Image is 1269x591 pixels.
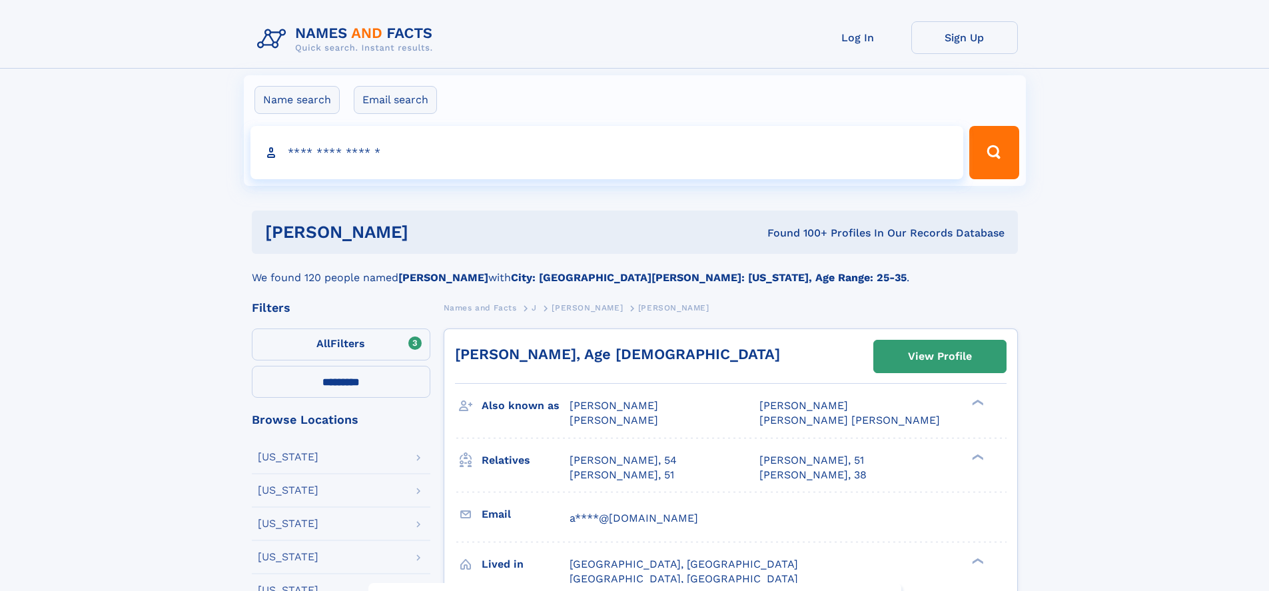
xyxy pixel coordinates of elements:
[759,399,848,412] span: [PERSON_NAME]
[532,299,537,316] a: J
[570,414,658,426] span: [PERSON_NAME]
[570,468,674,482] a: [PERSON_NAME], 51
[570,399,658,412] span: [PERSON_NAME]
[250,126,964,179] input: search input
[254,86,340,114] label: Name search
[552,303,623,312] span: [PERSON_NAME]
[265,224,588,241] h1: [PERSON_NAME]
[316,337,330,350] span: All
[354,86,437,114] label: Email search
[532,303,537,312] span: J
[482,503,570,526] h3: Email
[444,299,517,316] a: Names and Facts
[570,453,677,468] a: [PERSON_NAME], 54
[570,558,798,570] span: [GEOGRAPHIC_DATA], [GEOGRAPHIC_DATA]
[805,21,911,54] a: Log In
[874,340,1006,372] a: View Profile
[482,449,570,472] h3: Relatives
[252,254,1018,286] div: We found 120 people named with .
[969,452,985,461] div: ❯
[638,303,709,312] span: [PERSON_NAME]
[759,468,867,482] a: [PERSON_NAME], 38
[258,518,318,529] div: [US_STATE]
[911,21,1018,54] a: Sign Up
[969,398,985,407] div: ❯
[252,21,444,57] img: Logo Names and Facts
[258,485,318,496] div: [US_STATE]
[511,271,907,284] b: City: [GEOGRAPHIC_DATA][PERSON_NAME]: [US_STATE], Age Range: 25-35
[969,556,985,565] div: ❯
[552,299,623,316] a: [PERSON_NAME]
[570,572,798,585] span: [GEOGRAPHIC_DATA], [GEOGRAPHIC_DATA]
[455,346,780,362] a: [PERSON_NAME], Age [DEMOGRAPHIC_DATA]
[482,553,570,576] h3: Lived in
[588,226,1005,241] div: Found 100+ Profiles In Our Records Database
[482,394,570,417] h3: Also known as
[398,271,488,284] b: [PERSON_NAME]
[759,414,940,426] span: [PERSON_NAME] [PERSON_NAME]
[969,126,1019,179] button: Search Button
[759,453,864,468] a: [PERSON_NAME], 51
[258,552,318,562] div: [US_STATE]
[252,302,430,314] div: Filters
[252,414,430,426] div: Browse Locations
[908,341,972,372] div: View Profile
[252,328,430,360] label: Filters
[258,452,318,462] div: [US_STATE]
